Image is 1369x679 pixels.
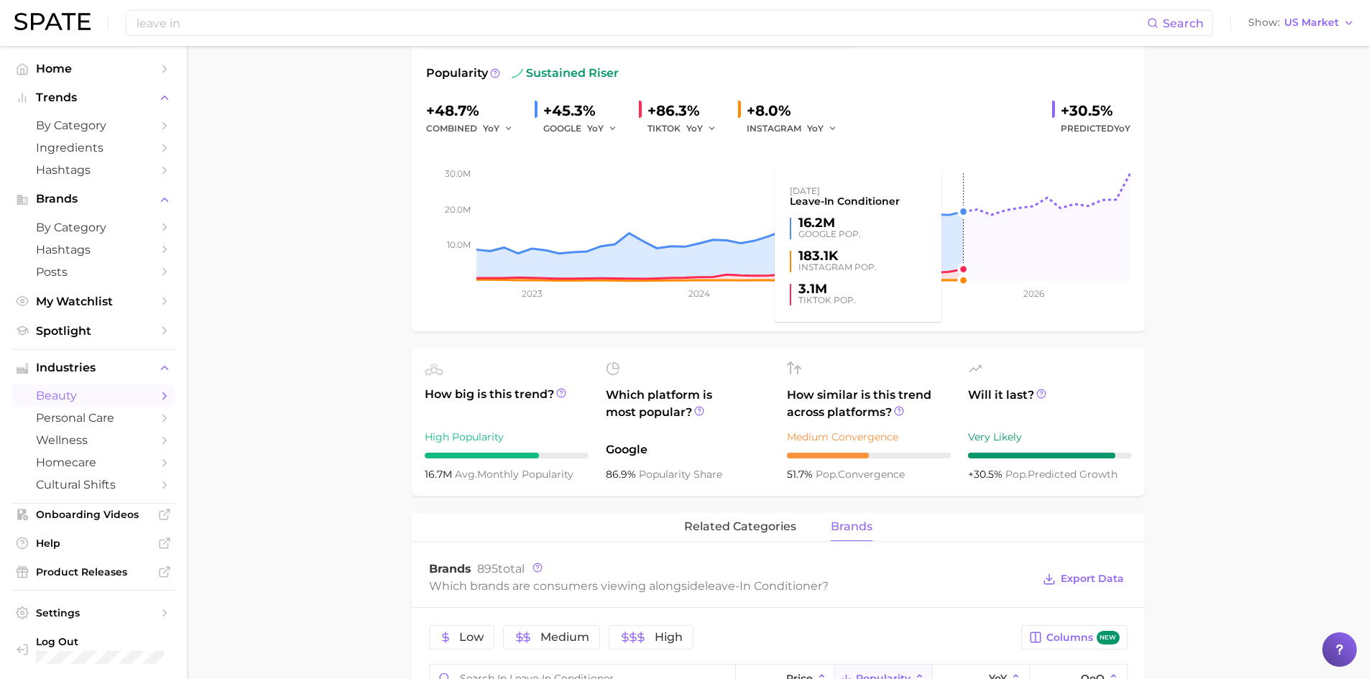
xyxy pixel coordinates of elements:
span: +30.5% [968,468,1005,481]
span: cultural shifts [36,478,151,491]
span: Columns [1046,631,1119,645]
span: related categories [684,520,796,533]
span: Show [1248,19,1280,27]
div: TIKTOK [647,120,727,137]
div: 9 / 10 [968,453,1132,458]
span: Help [36,537,151,550]
span: How big is this trend? [425,386,589,421]
span: by Category [36,119,151,132]
span: personal care [36,411,151,425]
span: YoY [587,122,604,134]
div: GOOGLE [543,120,627,137]
span: US Market [1284,19,1339,27]
a: personal care [11,407,175,429]
span: 895 [477,562,498,576]
span: Brands [429,562,471,576]
span: How similar is this trend across platforms? [787,387,951,421]
div: +45.3% [543,99,627,122]
a: Settings [11,602,175,624]
a: Log out. Currently logged in with e-mail michelle.ng@mavbeautybrands.com. [11,631,175,668]
button: YoY [483,120,514,137]
span: 16.7m [425,468,455,481]
span: Industries [36,361,151,374]
a: by Category [11,114,175,137]
button: YoY [807,120,838,137]
span: Posts [36,265,151,279]
span: monthly popularity [455,468,573,481]
span: My Watchlist [36,295,151,308]
div: +30.5% [1061,99,1130,122]
tspan: 2026 [1023,288,1043,299]
span: Log Out [36,635,221,648]
abbr: popularity index [1005,468,1028,481]
a: My Watchlist [11,290,175,313]
tspan: 2024 [688,288,709,299]
span: Popularity [426,65,488,82]
span: High [655,632,683,643]
span: wellness [36,433,151,447]
span: total [477,562,525,576]
button: YoY [587,120,618,137]
a: Posts [11,261,175,283]
button: Trends [11,87,175,108]
div: Very Likely [968,428,1132,445]
span: Ingredients [36,141,151,154]
span: Export Data [1061,573,1124,585]
span: sustained riser [512,65,619,82]
a: Spotlight [11,320,175,342]
span: Settings [36,606,151,619]
div: 7 / 10 [425,453,589,458]
span: 86.9% [606,468,639,481]
div: +48.7% [426,99,523,122]
a: wellness [11,429,175,451]
span: Which platform is most popular? [606,387,770,434]
span: homecare [36,456,151,469]
img: SPATE [14,13,91,30]
button: ShowUS Market [1245,14,1358,32]
span: Search [1163,17,1204,30]
a: Onboarding Videos [11,504,175,525]
a: Ingredients [11,137,175,159]
span: Medium [540,632,589,643]
button: Brands [11,188,175,210]
a: Hashtags [11,159,175,181]
span: popularity share [639,468,722,481]
span: Onboarding Videos [36,508,151,521]
a: Home [11,57,175,80]
div: combined [426,120,523,137]
a: Help [11,532,175,554]
div: INSTAGRAM [747,120,847,137]
abbr: average [455,468,477,481]
a: homecare [11,451,175,474]
span: Trends [36,91,151,104]
span: leave-in conditioner [705,579,822,593]
span: YoY [1114,123,1130,134]
span: Google [606,441,770,458]
a: Product Releases [11,561,175,583]
span: YoY [686,122,703,134]
button: Columnsnew [1021,625,1127,650]
div: High Popularity [425,428,589,445]
a: by Category [11,216,175,239]
div: +86.3% [647,99,727,122]
button: Export Data [1039,569,1127,589]
tspan: 2023 [522,288,543,299]
span: Hashtags [36,243,151,257]
span: new [1097,631,1120,645]
abbr: popularity index [816,468,838,481]
span: Spotlight [36,324,151,338]
a: beauty [11,384,175,407]
span: YoY [483,122,499,134]
div: Medium Convergence [787,428,951,445]
button: YoY [686,120,717,137]
span: YoY [807,122,824,134]
div: Which brands are consumers viewing alongside ? [429,576,1033,596]
span: Product Releases [36,565,151,578]
span: convergence [816,468,905,481]
span: Predicted [1061,120,1130,137]
div: +8.0% [747,99,847,122]
span: 51.7% [787,468,816,481]
span: Home [36,62,151,75]
a: cultural shifts [11,474,175,496]
span: predicted growth [1005,468,1117,481]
